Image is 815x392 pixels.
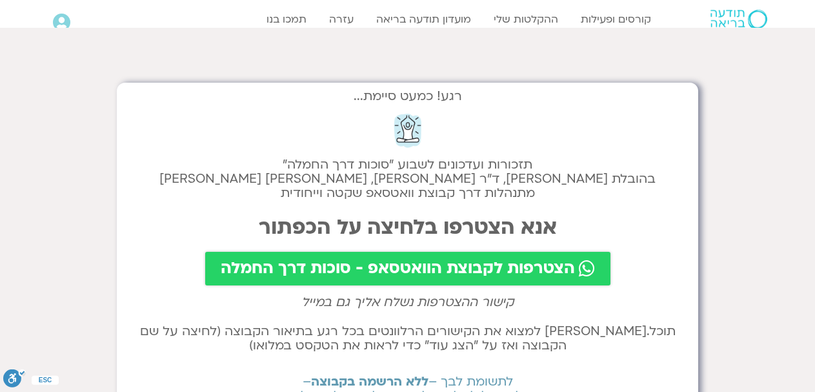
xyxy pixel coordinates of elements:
[130,158,685,200] h2: תזכורות ועדכונים לשבוע "סוכות דרך החמלה" בהובלת [PERSON_NAME], ד״ר [PERSON_NAME], [PERSON_NAME] [...
[323,7,360,32] a: עזרה
[487,7,565,32] a: ההקלטות שלי
[311,373,428,390] b: ללא הרשמה בקבוצה
[710,10,767,29] img: תודעה בריאה
[260,7,313,32] a: תמכו בנו
[574,7,658,32] a: קורסים ופעילות
[130,96,685,97] h2: רגע! כמעט סיימת...
[205,252,610,285] a: הצטרפות לקבוצת הוואטסאפ - סוכות דרך החמלה
[130,324,685,353] h2: תוכל.[PERSON_NAME] למצוא את הקישורים הרלוונטים בכל רגע בתיאור הקבוצה (לחיצה על שם הקבוצה ואז על ״...
[221,260,575,278] span: הצטרפות לקבוצת הוואטסאפ - סוכות דרך החמלה
[130,295,685,309] h2: קישור ההצטרפות נשלח אליך גם במייל
[130,216,685,239] h2: אנא הצטרפו בלחיצה על הכפתור
[370,7,478,32] a: מועדון תודעה בריאה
